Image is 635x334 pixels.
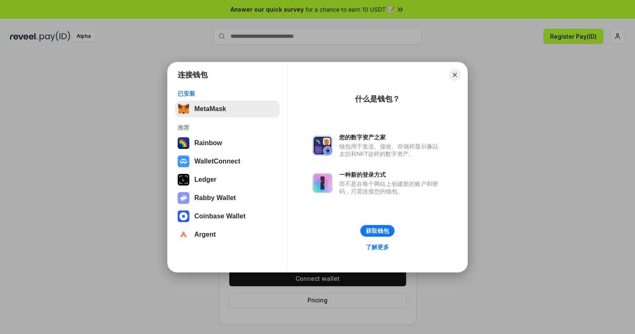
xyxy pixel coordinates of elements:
h1: 连接钱包 [178,70,208,80]
button: Argent [175,226,280,243]
img: svg+xml,%3Csvg%20xmlns%3D%22http%3A%2F%2Fwww.w3.org%2F2000%2Fsvg%22%20fill%3D%22none%22%20viewBox... [178,192,189,204]
div: 获取钱包 [366,227,389,235]
img: svg+xml,%3Csvg%20width%3D%2228%22%20height%3D%2228%22%20viewBox%3D%220%200%2028%2028%22%20fill%3D... [178,210,189,222]
button: Rainbow [175,135,280,151]
button: WalletConnect [175,153,280,170]
img: svg+xml,%3Csvg%20width%3D%2228%22%20height%3D%2228%22%20viewBox%3D%220%200%2028%2028%22%20fill%3D... [178,229,189,240]
div: 而不是在每个网站上创建新的账户和密码，只需连接您的钱包。 [339,180,442,195]
div: WalletConnect [194,158,241,165]
img: svg+xml,%3Csvg%20width%3D%22120%22%20height%3D%22120%22%20viewBox%3D%220%200%20120%20120%22%20fil... [178,137,189,149]
a: 了解更多 [361,242,394,252]
button: MetaMask [175,101,280,117]
button: Close [449,69,461,81]
button: Ledger [175,171,280,188]
div: 推荐 [178,124,277,131]
div: Ledger [194,176,216,183]
button: 获取钱包 [360,225,394,237]
button: Coinbase Wallet [175,208,280,225]
div: Argent [194,231,216,238]
img: svg+xml,%3Csvg%20xmlns%3D%22http%3A%2F%2Fwww.w3.org%2F2000%2Fsvg%22%20fill%3D%22none%22%20viewBox... [313,136,332,156]
div: 已安装 [178,90,277,97]
img: svg+xml,%3Csvg%20xmlns%3D%22http%3A%2F%2Fwww.w3.org%2F2000%2Fsvg%22%20width%3D%2228%22%20height%3... [178,174,189,186]
div: Coinbase Wallet [194,213,246,220]
div: 什么是钱包？ [355,94,400,104]
img: svg+xml,%3Csvg%20width%3D%2228%22%20height%3D%2228%22%20viewBox%3D%220%200%2028%2028%22%20fill%3D... [178,156,189,167]
div: 了解更多 [366,243,389,251]
div: 您的数字资产之家 [339,134,442,141]
div: MetaMask [194,105,226,113]
div: Rainbow [194,139,222,147]
div: 钱包用于发送、接收、存储和显示像以太坊和NFT这样的数字资产。 [339,143,442,158]
div: 一种新的登录方式 [339,171,442,178]
div: Rabby Wallet [194,194,236,202]
img: svg+xml,%3Csvg%20xmlns%3D%22http%3A%2F%2Fwww.w3.org%2F2000%2Fsvg%22%20fill%3D%22none%22%20viewBox... [313,173,332,193]
img: svg+xml,%3Csvg%20fill%3D%22none%22%20height%3D%2233%22%20viewBox%3D%220%200%2035%2033%22%20width%... [178,103,189,115]
button: Rabby Wallet [175,190,280,206]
